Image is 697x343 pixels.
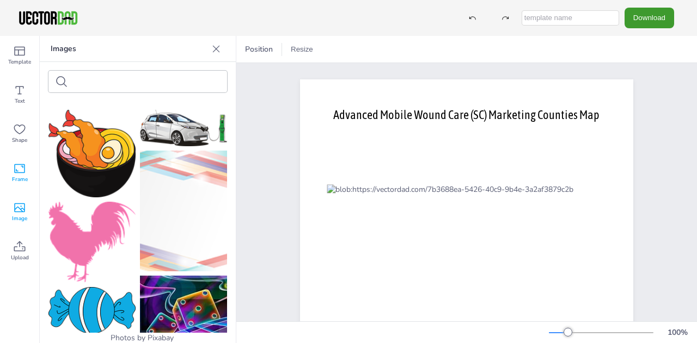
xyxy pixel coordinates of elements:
span: Template [8,58,31,66]
span: Shape [12,136,27,145]
img: cock-1893885_150.png [48,202,136,283]
p: Images [51,36,207,62]
button: Download [625,8,674,28]
img: VectorDad-1.png [17,10,79,26]
div: Photos by [40,333,236,343]
img: noodle-3899206_150.png [48,110,136,197]
span: Frame [12,175,28,184]
img: candy-6887678_150.png [48,287,136,333]
input: template name [522,10,619,26]
img: car-3321668_150.png [140,110,227,146]
div: 100 % [664,327,690,338]
img: given-67935_150.jpg [140,276,227,340]
span: Upload [11,253,29,262]
a: Pixabay [148,333,174,343]
span: Advanced Mobile Wound Care (SC) Marketing Counties Map [333,108,600,122]
span: Position [243,44,275,54]
button: Resize [286,41,317,58]
img: background-1829559_150.png [140,151,227,271]
span: Text [15,97,25,105]
span: Image [12,214,27,223]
